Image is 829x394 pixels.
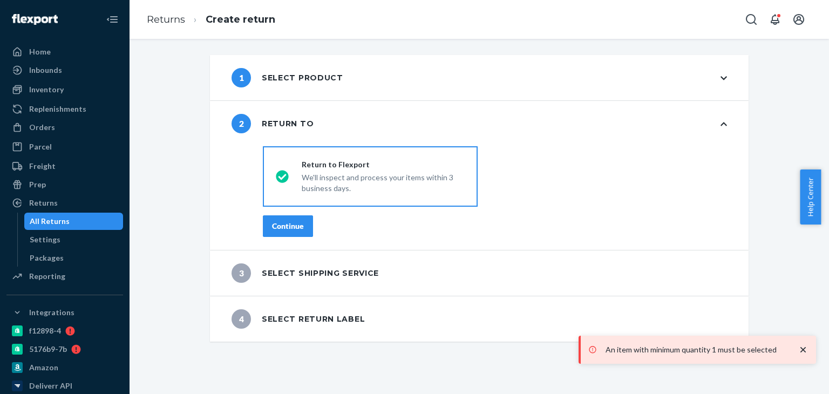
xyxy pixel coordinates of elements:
div: Parcel [29,141,52,152]
div: Reporting [29,271,65,282]
div: Deliverr API [29,381,72,391]
a: Replenishments [6,100,123,118]
div: We'll inspect and process your items within 3 business days. [302,170,465,194]
div: Continue [272,221,304,232]
a: Create return [206,13,275,25]
div: Integrations [29,307,74,318]
div: Freight [29,161,56,172]
a: Parcel [6,138,123,155]
div: Inventory [29,84,64,95]
a: Freight [6,158,123,175]
a: Home [6,43,123,60]
a: Returns [6,194,123,212]
ol: breadcrumbs [138,4,284,36]
div: Amazon [29,362,58,373]
div: Orders [29,122,55,133]
a: 5176b9-7b [6,341,123,358]
svg: close toast [798,344,808,355]
div: Select shipping service [232,263,379,283]
button: Close Navigation [101,9,123,30]
span: 1 [232,68,251,87]
button: Integrations [6,304,123,321]
button: Continue [263,215,313,237]
div: Select return label [232,309,365,329]
a: All Returns [24,213,124,230]
a: Reporting [6,268,123,285]
div: 5176b9-7b [29,344,67,355]
div: Select product [232,68,343,87]
img: Flexport logo [12,14,58,25]
div: Return to Flexport [302,159,465,170]
button: Open Search Box [740,9,762,30]
a: f12898-4 [6,322,123,339]
a: Inventory [6,81,123,98]
span: 4 [232,309,251,329]
div: All Returns [30,216,70,227]
a: Settings [24,231,124,248]
div: Replenishments [29,104,86,114]
p: An item with minimum quantity 1 must be selected [606,344,787,355]
a: Prep [6,176,123,193]
div: Prep [29,179,46,190]
span: 3 [232,263,251,283]
div: Return to [232,114,314,133]
a: Packages [24,249,124,267]
div: Packages [30,253,64,263]
button: Open account menu [788,9,810,30]
a: Returns [147,13,185,25]
div: Returns [29,198,58,208]
button: Help Center [800,169,821,225]
button: Open notifications [764,9,786,30]
div: Settings [30,234,60,245]
a: Orders [6,119,123,136]
div: Inbounds [29,65,62,76]
a: Inbounds [6,62,123,79]
div: f12898-4 [29,325,61,336]
a: Amazon [6,359,123,376]
div: Home [29,46,51,57]
span: 2 [232,114,251,133]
